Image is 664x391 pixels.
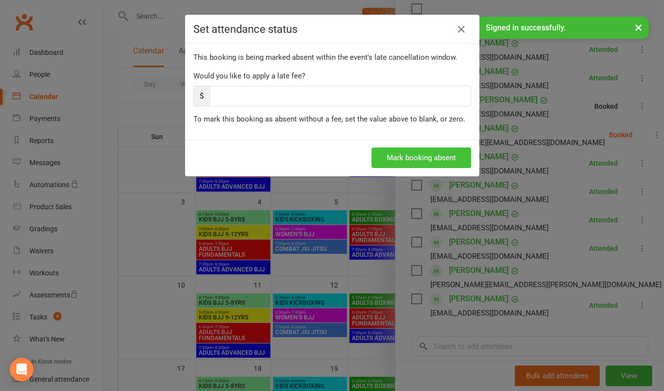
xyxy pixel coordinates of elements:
div: Open Intercom Messenger [10,358,33,381]
a: Close [453,22,469,37]
div: Would you like to apply a late fee? [193,70,471,82]
h4: Set attendance status [193,23,471,35]
div: To mark this booking as absent without a fee, set the value above to blank, or zero. [193,113,471,125]
div: This booking is being marked absent within the event's late cancellation window. [193,51,471,63]
span: $ [193,86,210,106]
button: Mark booking absent [372,147,471,168]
